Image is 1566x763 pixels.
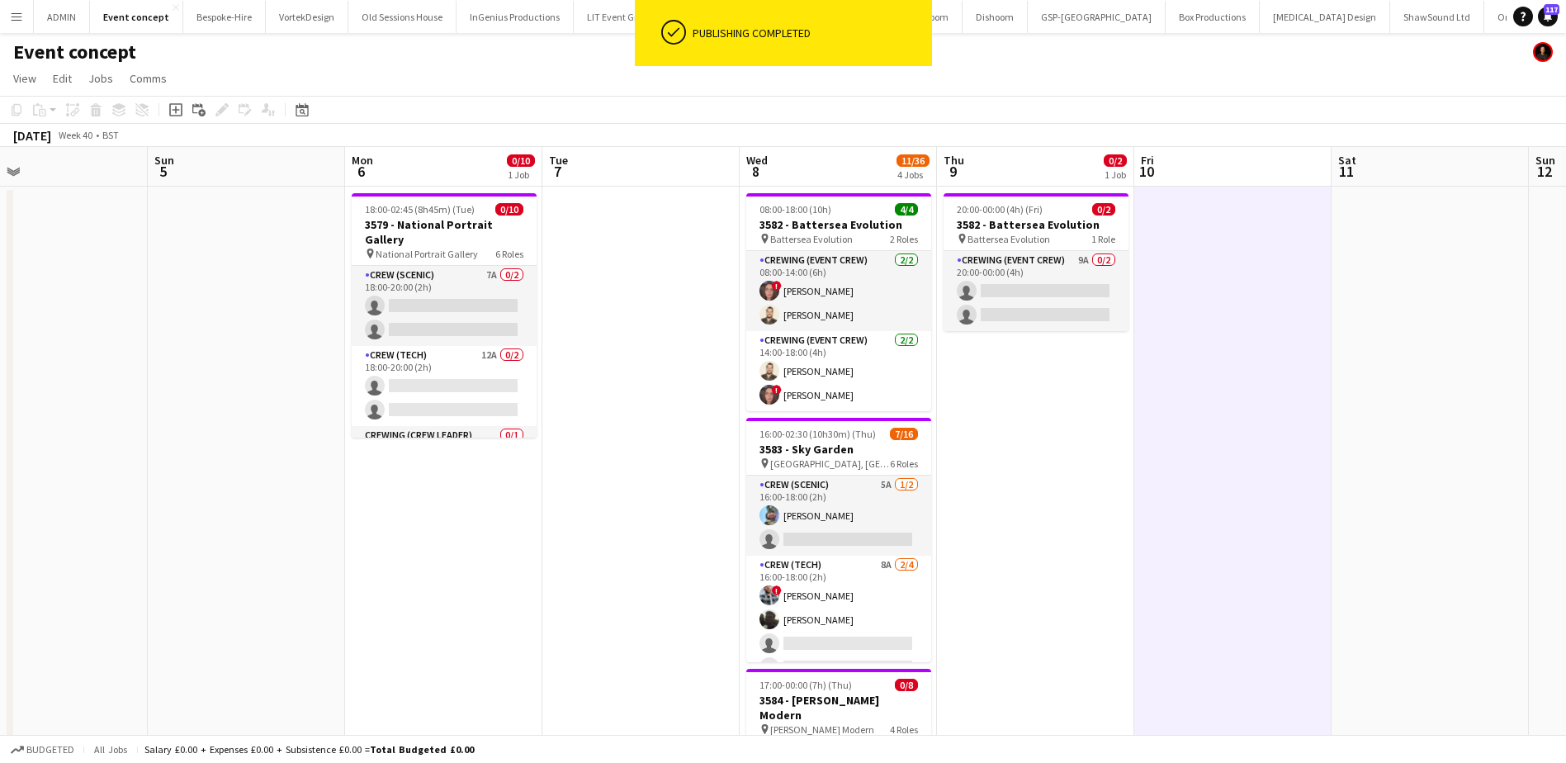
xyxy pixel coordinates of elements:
[944,193,1128,331] app-job-card: 20:00-00:00 (4h) (Fri)0/23582 - Battersea Evolution Battersea Evolution1 RoleCrewing (Event Crew)...
[759,679,852,691] span: 17:00-00:00 (7h) (Thu)
[759,203,831,216] span: 08:00-18:00 (10h)
[963,1,1028,33] button: Dishoom
[546,162,568,181] span: 7
[495,203,523,216] span: 0/10
[183,1,266,33] button: Bespoke-Hire
[746,217,931,232] h3: 3582 - Battersea Evolution
[746,693,931,723] h3: 3584 - [PERSON_NAME] Modern
[1092,203,1115,216] span: 0/2
[348,1,457,33] button: Old Sessions House
[770,233,853,245] span: Battersea Evolution
[370,743,474,756] span: Total Budgeted £0.00
[54,129,96,141] span: Week 40
[968,233,1050,245] span: Battersea Evolution
[1336,162,1356,181] span: 11
[1533,42,1553,62] app-user-avatar: Ash Grimmer
[46,68,78,89] a: Edit
[693,26,925,40] div: Publishing completed
[890,428,918,440] span: 7/16
[495,248,523,260] span: 6 Roles
[53,71,72,86] span: Edit
[1260,1,1390,33] button: [MEDICAL_DATA] Design
[88,71,113,86] span: Jobs
[890,723,918,736] span: 4 Roles
[1138,162,1154,181] span: 10
[266,1,348,33] button: VortekDesign
[895,203,918,216] span: 4/4
[746,556,931,684] app-card-role: Crew (Tech)8A2/416:00-18:00 (2h)![PERSON_NAME][PERSON_NAME]
[508,168,534,181] div: 1 Job
[890,233,918,245] span: 2 Roles
[1104,154,1127,167] span: 0/2
[746,418,931,662] app-job-card: 16:00-02:30 (10h30m) (Thu)7/163583 - Sky Garden [GEOGRAPHIC_DATA], [GEOGRAPHIC_DATA], [GEOGRAPHIC...
[13,71,36,86] span: View
[376,248,478,260] span: National Portrait Gallery
[91,743,130,756] span: All jobs
[123,68,173,89] a: Comms
[770,457,890,470] span: [GEOGRAPHIC_DATA], [GEOGRAPHIC_DATA], [GEOGRAPHIC_DATA]
[1141,153,1154,168] span: Fri
[897,154,930,167] span: 11/36
[759,428,876,440] span: 16:00-02:30 (10h30m) (Thu)
[746,193,931,411] app-job-card: 08:00-18:00 (10h)4/43582 - Battersea Evolution Battersea Evolution2 RolesCrewing (Event Crew)2/20...
[352,266,537,346] app-card-role: Crew (Scenic)7A0/218:00-20:00 (2h)
[1533,162,1555,181] span: 12
[154,153,174,168] span: Sun
[8,741,77,759] button: Budgeted
[1091,233,1115,245] span: 1 Role
[102,129,119,141] div: BST
[1166,1,1260,33] button: Box Productions
[365,203,475,216] span: 18:00-02:45 (8h45m) (Tue)
[957,203,1043,216] span: 20:00-00:00 (4h) (Fri)
[13,127,51,144] div: [DATE]
[352,217,537,247] h3: 3579 - National Portrait Gallery
[770,723,874,736] span: [PERSON_NAME] Modern
[457,1,574,33] button: InGenius Productions
[772,385,782,395] span: !
[772,585,782,595] span: !
[34,1,90,33] button: ADMIN
[744,162,768,181] span: 8
[746,442,931,457] h3: 3583 - Sky Garden
[1390,1,1484,33] button: ShawSound Ltd
[507,154,535,167] span: 0/10
[574,1,667,33] button: LIT Event Group
[897,168,929,181] div: 4 Jobs
[1338,153,1356,168] span: Sat
[941,162,964,181] span: 9
[1105,168,1126,181] div: 1 Job
[144,743,474,756] div: Salary £0.00 + Expenses £0.00 + Subsistence £0.00 =
[746,251,931,331] app-card-role: Crewing (Event Crew)2/208:00-14:00 (6h)![PERSON_NAME][PERSON_NAME]
[82,68,120,89] a: Jobs
[746,331,931,411] app-card-role: Crewing (Event Crew)2/214:00-18:00 (4h)[PERSON_NAME]![PERSON_NAME]
[549,153,568,168] span: Tue
[90,1,183,33] button: Event concept
[746,476,931,556] app-card-role: Crew (Scenic)5A1/216:00-18:00 (2h)[PERSON_NAME]
[13,40,136,64] h1: Event concept
[130,71,167,86] span: Comms
[352,426,537,482] app-card-role: Crewing (Crew Leader)0/1
[1028,1,1166,33] button: GSP-[GEOGRAPHIC_DATA]
[1544,4,1559,15] span: 117
[1535,153,1555,168] span: Sun
[944,251,1128,331] app-card-role: Crewing (Event Crew)9A0/220:00-00:00 (4h)
[944,153,964,168] span: Thu
[772,281,782,291] span: !
[26,744,74,756] span: Budgeted
[890,457,918,470] span: 6 Roles
[352,153,373,168] span: Mon
[7,68,43,89] a: View
[349,162,373,181] span: 6
[152,162,174,181] span: 5
[1538,7,1558,26] a: 117
[746,153,768,168] span: Wed
[895,679,918,691] span: 0/8
[944,217,1128,232] h3: 3582 - Battersea Evolution
[352,346,537,426] app-card-role: Crew (Tech)12A0/218:00-20:00 (2h)
[352,193,537,438] app-job-card: 18:00-02:45 (8h45m) (Tue)0/103579 - National Portrait Gallery National Portrait Gallery6 RolesCre...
